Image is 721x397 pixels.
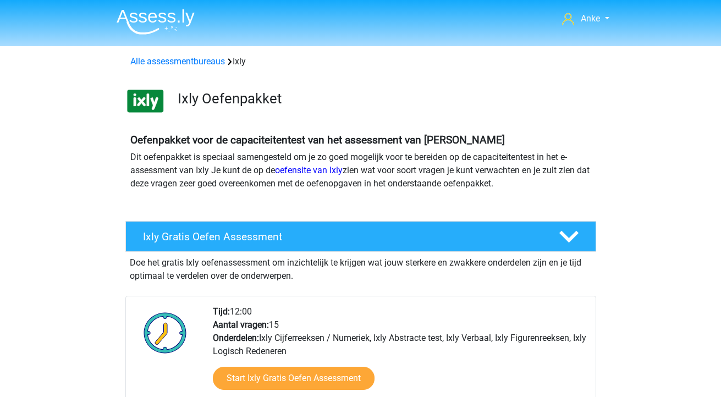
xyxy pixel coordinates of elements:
[126,55,596,68] div: Ixly
[213,306,230,317] b: Tijd:
[213,367,375,390] a: Start Ixly Gratis Oefen Assessment
[117,9,195,35] img: Assessly
[213,333,259,343] b: Onderdelen:
[558,12,613,25] a: Anke
[125,252,596,283] div: Doe het gratis Ixly oefenassessment om inzichtelijk te krijgen wat jouw sterkere en zwakkere onde...
[143,230,541,243] h4: Ixly Gratis Oefen Assessment
[137,305,193,360] img: Klok
[130,134,505,146] b: Oefenpakket voor de capaciteitentest van het assessment van [PERSON_NAME]
[178,90,587,107] h3: Ixly Oefenpakket
[126,81,165,120] img: ixly.png
[275,165,343,175] a: oefensite van Ixly
[130,56,225,67] a: Alle assessmentbureaus
[130,151,591,190] p: Dit oefenpakket is speciaal samengesteld om je zo goed mogelijk voor te bereiden op de capaciteit...
[213,319,269,330] b: Aantal vragen:
[121,221,601,252] a: Ixly Gratis Oefen Assessment
[581,13,600,24] span: Anke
